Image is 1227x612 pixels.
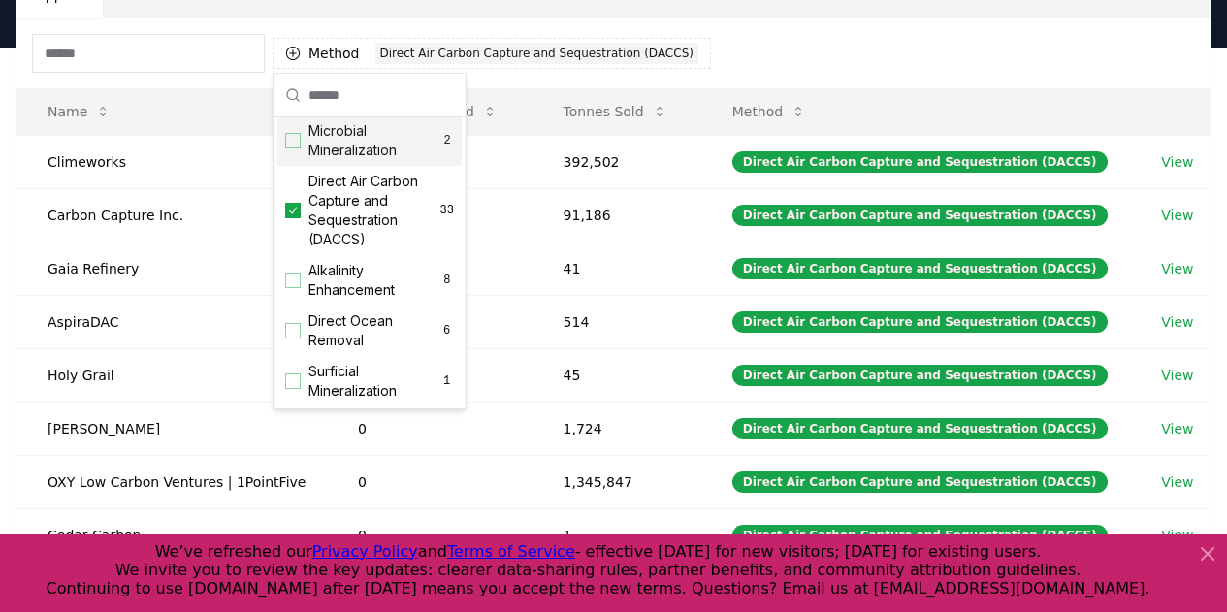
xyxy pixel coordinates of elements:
span: 33 [440,203,454,218]
div: Direct Air Carbon Capture and Sequestration (DACCS) [732,471,1108,493]
a: View [1161,419,1193,438]
td: 0 [327,455,533,508]
div: Direct Air Carbon Capture and Sequestration (DACCS) [732,311,1108,333]
span: 6 [439,323,454,338]
span: 8 [440,273,454,288]
button: MethodDirect Air Carbon Capture and Sequestration (DACCS) [273,38,711,69]
td: Climeworks [16,135,327,188]
a: View [1161,206,1193,225]
div: Direct Air Carbon Capture and Sequestration (DACCS) [732,258,1108,279]
span: Microbial Mineralization [308,121,440,160]
div: Direct Air Carbon Capture and Sequestration (DACCS) [375,43,698,64]
td: Carbon Capture Inc. [16,188,327,242]
button: Method [717,92,823,131]
button: Tonnes Sold [548,92,683,131]
td: [PERSON_NAME] [16,402,327,455]
a: View [1161,472,1193,492]
td: 514 [533,295,701,348]
td: 41 [533,242,701,295]
button: Name [32,92,126,131]
div: Direct Air Carbon Capture and Sequestration (DACCS) [732,525,1108,546]
div: Direct Air Carbon Capture and Sequestration (DACCS) [732,365,1108,386]
a: View [1161,152,1193,172]
span: Alkalinity Enhancement [308,261,440,300]
td: 0 [327,402,533,455]
a: View [1161,312,1193,332]
td: 0 [327,508,533,562]
a: View [1161,259,1193,278]
td: 91,186 [533,188,701,242]
td: 45 [533,348,701,402]
td: 392,502 [533,135,701,188]
a: View [1161,366,1193,385]
div: Direct Air Carbon Capture and Sequestration (DACCS) [732,151,1108,173]
td: 1,724 [533,402,701,455]
td: OXY Low Carbon Ventures | 1PointFive [16,455,327,508]
div: Direct Air Carbon Capture and Sequestration (DACCS) [732,418,1108,439]
span: Direct Air Carbon Capture and Sequestration (DACCS) [308,172,440,249]
td: AspiraDAC [16,295,327,348]
span: 2 [440,133,454,148]
td: Cedar Carbon [16,508,327,562]
td: Gaia Refinery [16,242,327,295]
td: Holy Grail [16,348,327,402]
td: 1,345,847 [533,455,701,508]
div: Direct Air Carbon Capture and Sequestration (DACCS) [732,205,1108,226]
span: Direct Ocean Removal [308,311,439,350]
a: View [1161,526,1193,545]
span: Surficial Mineralization [308,362,439,401]
td: 1 [533,508,701,562]
span: 1 [439,373,454,389]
